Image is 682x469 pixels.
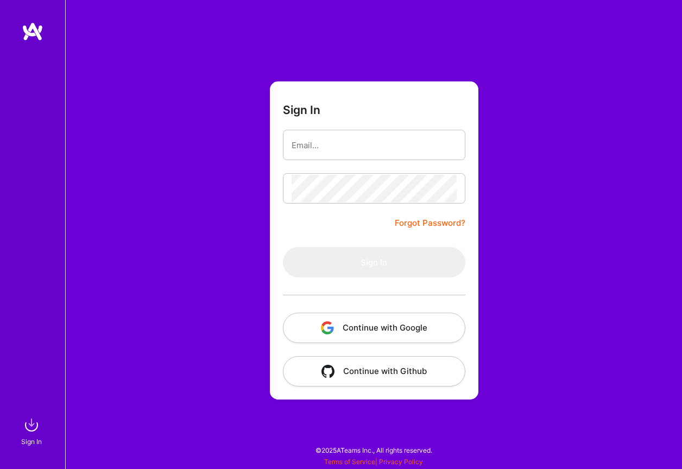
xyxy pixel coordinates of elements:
div: Sign In [21,436,42,447]
img: sign in [21,414,42,436]
input: Email... [292,131,457,159]
a: sign inSign In [23,414,42,447]
span: | [324,458,423,466]
img: icon [321,321,334,334]
img: logo [22,22,43,41]
a: Terms of Service [324,458,375,466]
button: Continue with Google [283,313,465,343]
a: Forgot Password? [395,217,465,230]
a: Privacy Policy [379,458,423,466]
button: Sign In [283,247,465,277]
button: Continue with Github [283,356,465,386]
h3: Sign In [283,103,320,117]
div: © 2025 ATeams Inc., All rights reserved. [65,436,682,464]
img: icon [321,365,334,378]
